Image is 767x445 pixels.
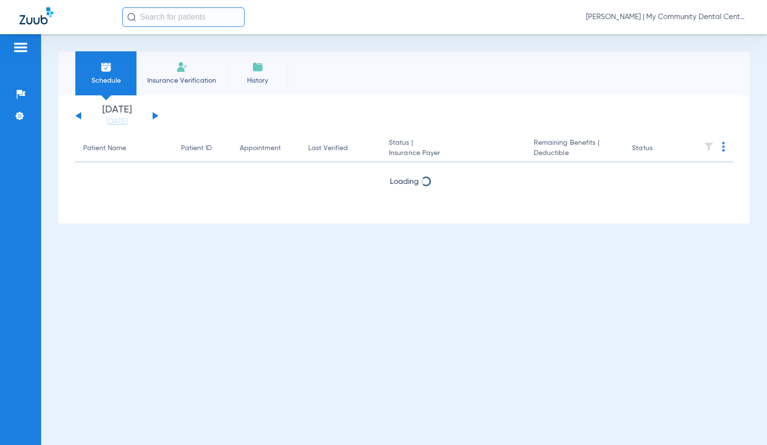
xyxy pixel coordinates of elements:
div: Appointment [240,143,281,154]
th: Remaining Benefits | [526,135,625,162]
img: group-dot-blue.svg [722,142,725,152]
img: Search Icon [127,13,136,22]
img: History [252,61,264,73]
span: Loading [390,178,419,186]
img: Schedule [100,61,112,73]
a: [DATE] [88,117,146,127]
div: Patient Name [83,143,126,154]
div: Patient ID [181,143,212,154]
img: Zuub Logo [20,7,53,24]
img: hamburger-icon [13,42,28,53]
div: Last Verified [308,143,373,154]
th: Status | [381,135,526,162]
span: [PERSON_NAME] | My Community Dental Centers [586,12,747,22]
span: Deductible [534,148,617,158]
img: Manual Insurance Verification [176,61,188,73]
input: Search for patients [122,7,245,27]
span: History [234,76,281,86]
span: Schedule [83,76,129,86]
img: filter.svg [704,142,714,152]
li: [DATE] [88,105,146,127]
th: Status [624,135,690,162]
div: Appointment [240,143,293,154]
div: Last Verified [308,143,348,154]
div: Patient Name [83,143,165,154]
span: Insurance Payer [389,148,518,158]
span: Insurance Verification [144,76,220,86]
div: Patient ID [181,143,224,154]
